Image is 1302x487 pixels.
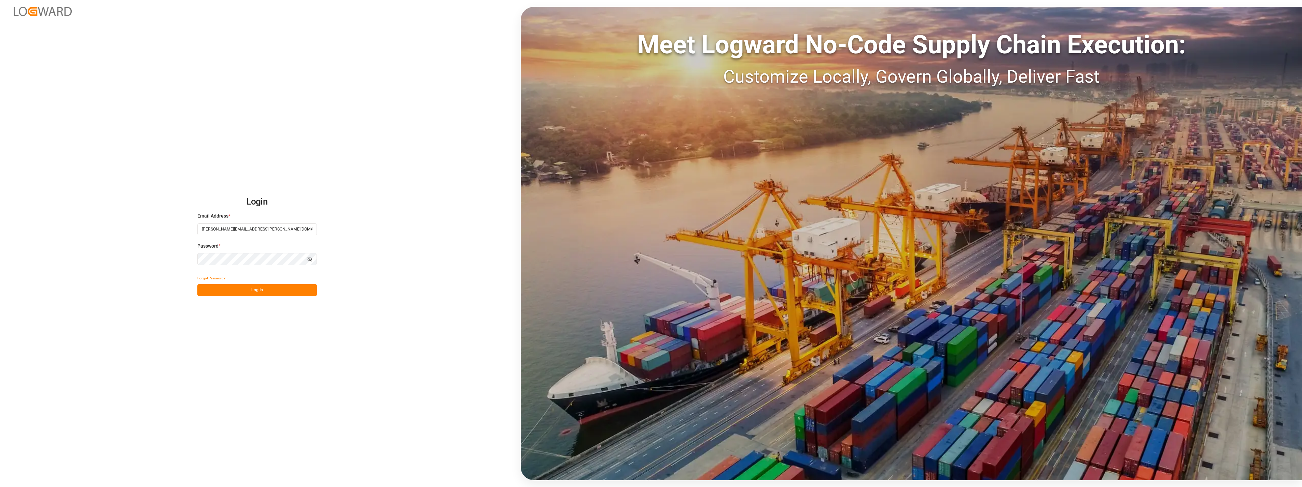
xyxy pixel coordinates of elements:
div: Meet Logward No-Code Supply Chain Execution: [521,26,1302,64]
span: Password [197,242,219,250]
button: Forgot Password? [197,272,225,284]
h2: Login [197,191,317,213]
span: Email Address [197,212,228,220]
input: Enter your email [197,223,317,235]
div: Customize Locally, Govern Globally, Deliver Fast [521,64,1302,90]
img: Logward_new_orange.png [14,7,72,16]
button: Log In [197,284,317,296]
